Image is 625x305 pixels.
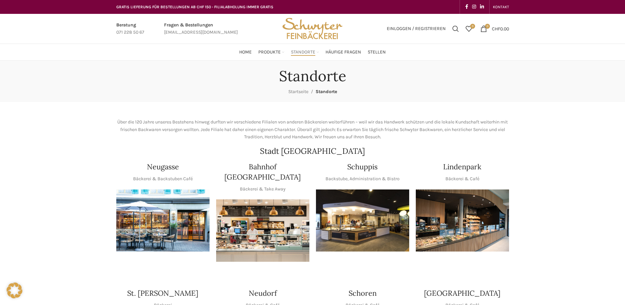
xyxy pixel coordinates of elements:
img: Bäckerei Schwyter [280,14,345,44]
a: Instagram social link [470,2,478,12]
span: CHF [492,26,500,31]
p: Bäckerei & Take Away [240,186,286,193]
a: Produkte [258,46,284,59]
a: Startseite [288,89,308,94]
img: Neugasse [116,189,210,252]
img: 017-e1571925257345 [416,189,509,252]
span: Home [239,49,252,55]
span: Stellen [368,49,386,55]
img: 150130-Schwyter-013 [316,189,409,252]
a: Stellen [368,46,386,59]
a: Infobox link [164,21,238,36]
a: Site logo [280,25,345,31]
span: GRATIS LIEFERUNG FÜR BESTELLUNGEN AB CHF 150 - FILIALABHOLUNG IMMER GRATIS [116,5,273,9]
img: Bahnhof St. Gallen [216,199,309,262]
span: Produkte [258,49,281,55]
a: 0 [462,22,475,35]
p: Über die 120 Jahre unseres Bestehens hinweg durften wir verschiedene Filialen von anderen Bäckere... [116,119,509,141]
h1: Standorte [279,67,346,85]
p: Bäckerei & Café [445,175,479,183]
div: Secondary navigation [490,0,512,14]
bdi: 0.00 [492,26,509,31]
h4: Bahnhof [GEOGRAPHIC_DATA] [216,162,309,182]
a: Linkedin social link [478,2,486,12]
h4: Neudorf [249,288,277,298]
span: 0 [470,24,475,29]
h2: Stadt [GEOGRAPHIC_DATA] [116,147,509,155]
span: Häufige Fragen [326,49,361,55]
h4: Neugasse [147,162,179,172]
h4: Schoren [349,288,377,298]
h4: Lindenpark [443,162,481,172]
a: Infobox link [116,21,144,36]
span: 0 [485,24,490,29]
a: KONTAKT [493,0,509,14]
h4: [GEOGRAPHIC_DATA] [424,288,500,298]
a: 0 CHF0.00 [477,22,512,35]
span: KONTAKT [493,5,509,9]
div: Meine Wunschliste [462,22,475,35]
h4: Schuppis [347,162,378,172]
span: Standorte [316,89,337,94]
a: Facebook social link [463,2,470,12]
div: Main navigation [113,46,512,59]
h4: St. [PERSON_NAME] [127,288,198,298]
p: Bäckerei & Backstuben Café [133,175,193,183]
a: Home [239,46,252,59]
span: Standorte [291,49,315,55]
a: Standorte [291,46,319,59]
a: Einloggen / Registrieren [384,22,449,35]
p: Backstube, Administration & Bistro [326,175,400,183]
span: Einloggen / Registrieren [387,26,446,31]
a: Häufige Fragen [326,46,361,59]
a: Suchen [449,22,462,35]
